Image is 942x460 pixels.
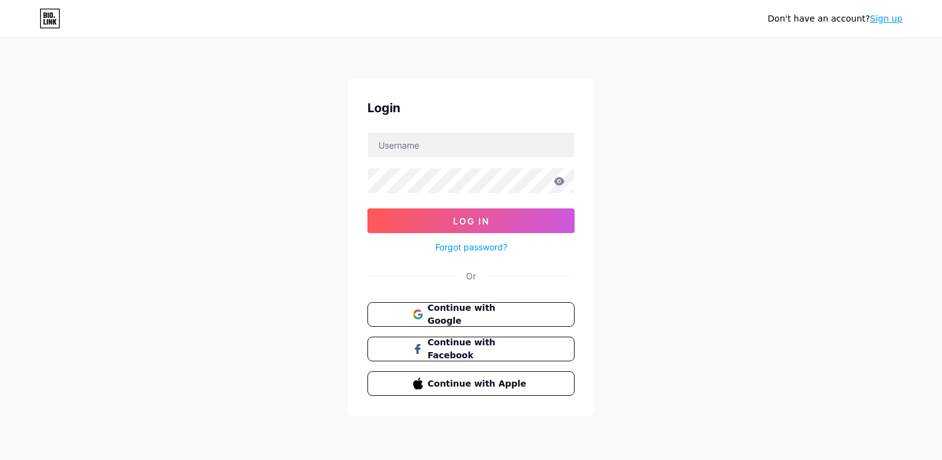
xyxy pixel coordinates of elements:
[435,240,507,253] a: Forgot password?
[368,133,574,157] input: Username
[466,269,476,282] div: Or
[367,371,575,396] button: Continue with Apple
[367,337,575,361] button: Continue with Facebook
[367,99,575,117] div: Login
[768,12,903,25] div: Don't have an account?
[453,216,489,226] span: Log In
[428,336,530,362] span: Continue with Facebook
[367,208,575,233] button: Log In
[428,302,530,327] span: Continue with Google
[367,302,575,327] button: Continue with Google
[428,377,530,390] span: Continue with Apple
[870,14,903,23] a: Sign up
